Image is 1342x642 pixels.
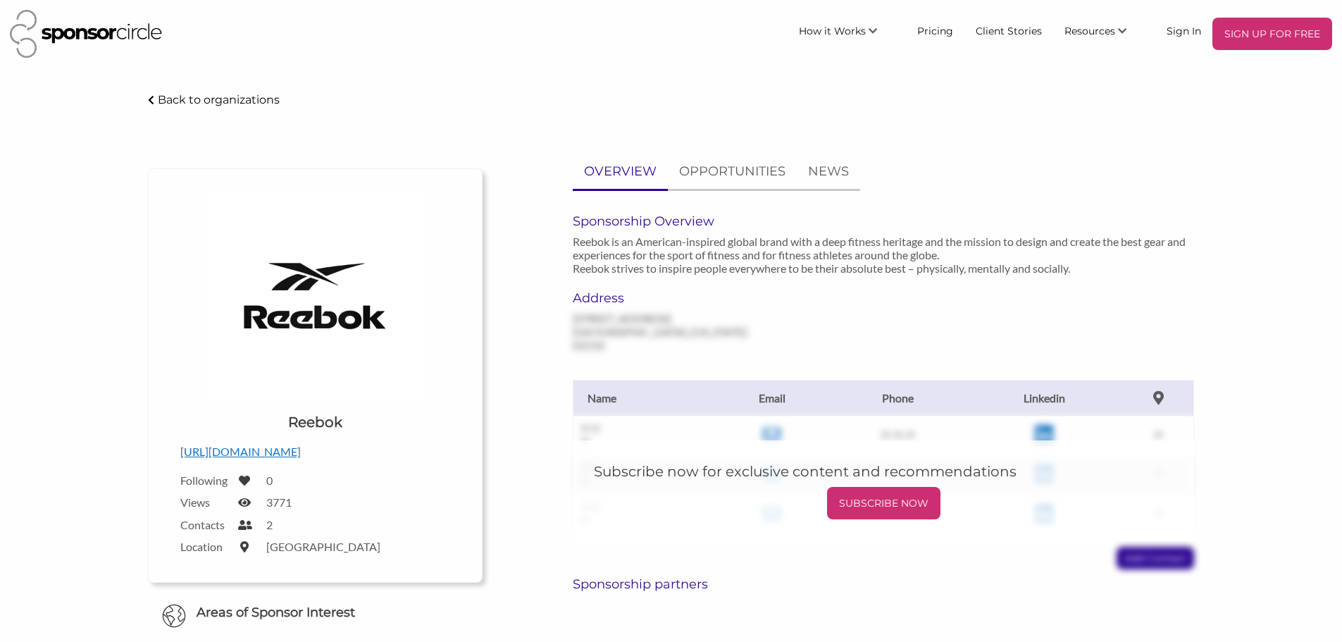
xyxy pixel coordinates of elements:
a: Sign In [1155,18,1212,43]
li: Resources [1053,18,1155,50]
label: Location [180,540,230,553]
p: Back to organizations [158,93,280,106]
a: Client Stories [964,18,1053,43]
p: Reebok is an American-inspired global brand with a deep fitness heritage and the mission to desig... [573,235,1194,275]
p: OPPORTUNITIES [679,161,785,182]
li: How it Works [788,18,906,50]
label: Following [180,474,230,487]
p: SUBSCRIBE NOW [833,493,935,514]
th: Linkedin [965,380,1123,416]
p: OVERVIEW [584,161,657,182]
label: 2 [266,518,273,531]
a: SUBSCRIBE NOW [594,487,1173,519]
img: Globe Icon [162,604,186,628]
h5: Subscribe now for exclusive content and recommendations [594,462,1173,481]
h6: Sponsorship partners [573,576,1194,592]
label: 3771 [266,495,292,509]
h1: Reebok [288,412,342,432]
label: Contacts [180,518,230,531]
span: Resources [1064,25,1115,37]
label: 0 [266,474,273,487]
h6: Areas of Sponsor Interest [137,604,493,622]
span: How it Works [799,25,866,37]
a: Pricing [906,18,964,43]
img: Sponsor Circle Logo [10,10,162,58]
p: NEWS [808,161,849,182]
h6: Address [573,290,766,306]
p: [URL][DOMAIN_NAME] [180,443,450,461]
h6: Sponsorship Overview [573,214,1194,229]
label: Views [180,495,230,509]
label: [GEOGRAPHIC_DATA] [266,540,380,553]
img: Reebok Logo [209,190,421,402]
th: Phone [830,380,966,416]
p: SIGN UP FOR FREE [1218,23,1327,44]
th: Name [573,380,714,416]
th: Email [714,380,829,416]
